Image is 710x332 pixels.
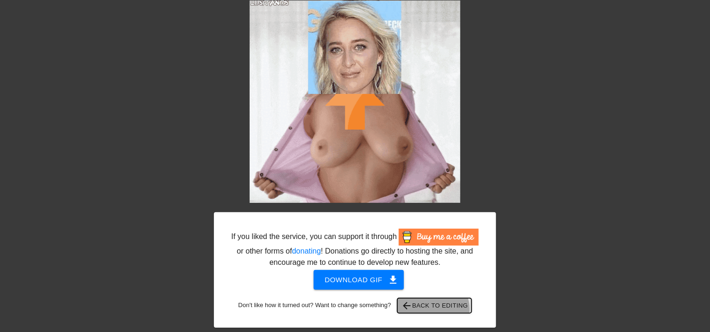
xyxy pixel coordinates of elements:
span: Download gif [325,274,393,286]
span: get_app [387,274,399,286]
img: Buy Me A Coffee [399,229,479,246]
button: Download gif [314,270,404,290]
span: Back to Editing [401,300,468,311]
img: 3UYTHb6A.gif [250,0,460,203]
a: donating [292,247,321,255]
div: Don't like how it turned out? Want to change something? [229,298,481,313]
a: Download gif [306,275,404,283]
button: Back to Editing [397,298,472,313]
div: If you liked the service, you can support it through or other forms of ! Donations go directly to... [230,229,480,268]
span: arrow_back [401,300,412,311]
